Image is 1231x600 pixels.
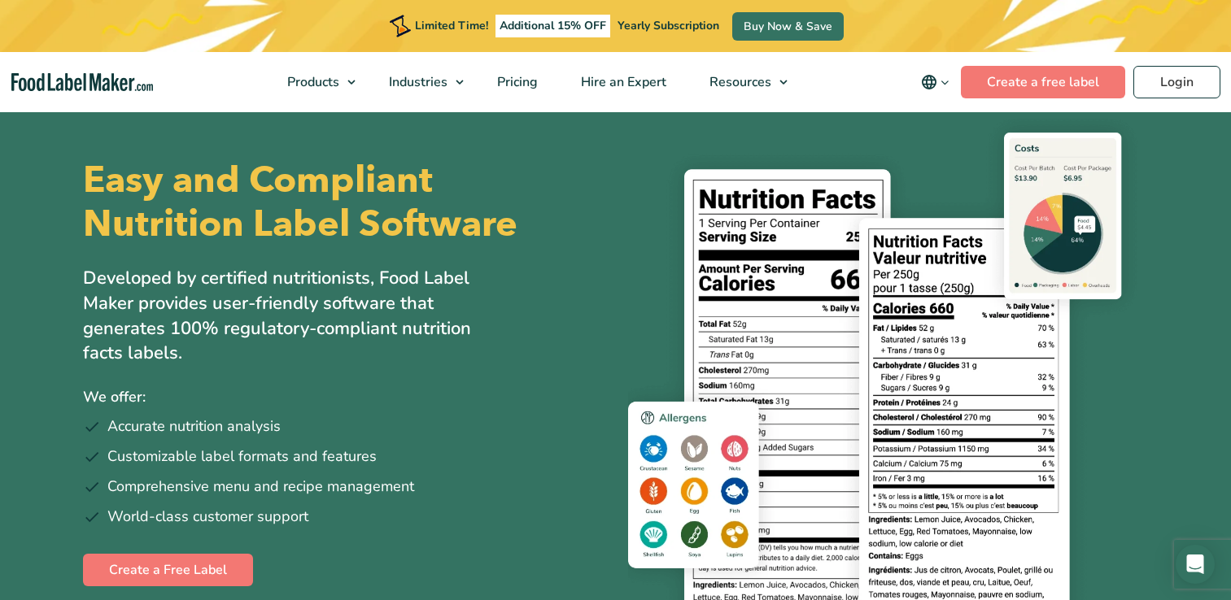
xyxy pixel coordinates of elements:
span: Resources [705,73,773,91]
span: Hire an Expert [576,73,668,91]
span: Comprehensive menu and recipe management [107,476,414,498]
span: Additional 15% OFF [495,15,610,37]
a: Create a free label [961,66,1125,98]
span: Industries [384,73,449,91]
a: Hire an Expert [560,52,684,112]
a: Products [266,52,364,112]
a: Pricing [476,52,556,112]
a: Industries [368,52,472,112]
a: Create a Free Label [83,554,253,586]
h1: Easy and Compliant Nutrition Label Software [83,159,602,246]
a: Resources [688,52,796,112]
p: Developed by certified nutritionists, Food Label Maker provides user-friendly software that gener... [83,266,506,366]
span: Pricing [492,73,539,91]
span: Customizable label formats and features [107,446,377,467]
span: Yearly Subscription [618,18,719,33]
span: World-class customer support [107,506,308,528]
div: Open Intercom Messenger [1176,545,1215,584]
a: Buy Now & Save [732,12,844,41]
span: Limited Time! [415,18,488,33]
span: Products [282,73,341,91]
span: Accurate nutrition analysis [107,415,281,437]
a: Login [1133,66,1220,98]
p: We offer: [83,385,604,409]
